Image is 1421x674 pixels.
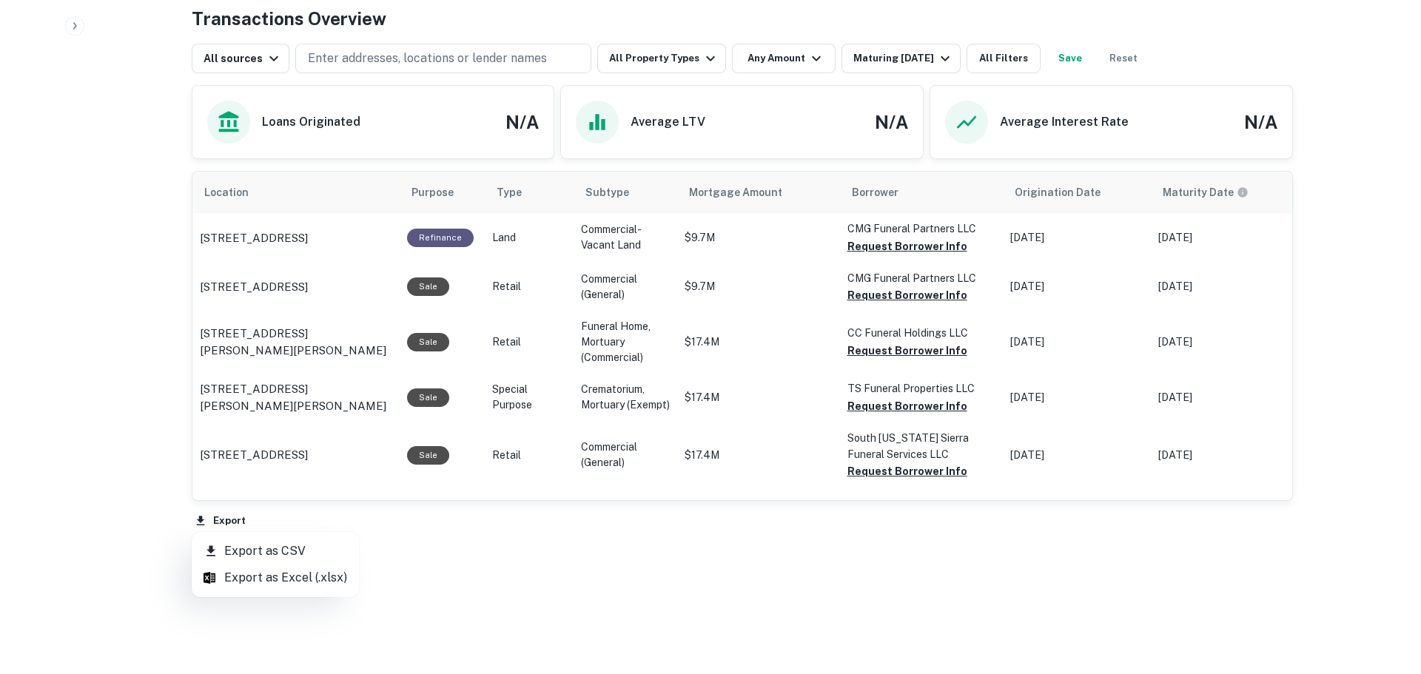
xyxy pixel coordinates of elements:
img: CSV [204,572,215,584]
li: Export as Excel (.xlsx) [192,565,359,591]
a: Export as CSV [192,538,359,565]
iframe: Chat Widget [1347,556,1421,627]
